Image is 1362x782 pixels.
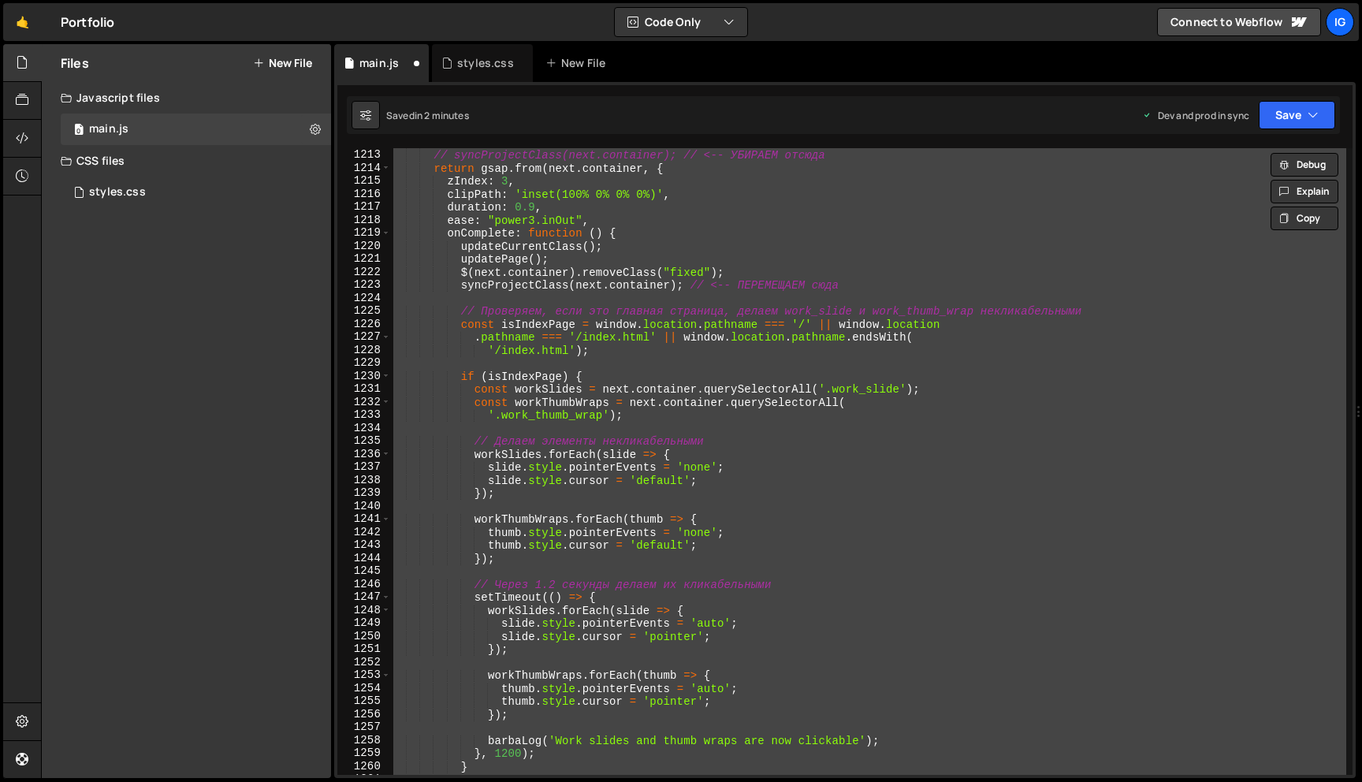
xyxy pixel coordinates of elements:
[415,109,469,122] div: in 2 minutes
[337,526,391,539] div: 1242
[337,590,391,604] div: 1247
[337,708,391,721] div: 1256
[337,304,391,318] div: 1225
[615,8,747,36] button: Code Only
[337,512,391,526] div: 1241
[1259,101,1335,129] button: Save
[337,214,391,227] div: 1218
[337,552,391,565] div: 1244
[337,408,391,422] div: 1233
[337,668,391,682] div: 1253
[61,13,114,32] div: Portfolio
[337,252,391,266] div: 1221
[337,474,391,487] div: 1238
[337,538,391,552] div: 1243
[337,434,391,448] div: 1235
[337,200,391,214] div: 1217
[337,292,391,305] div: 1224
[61,114,331,145] div: 14577/44954.js
[337,721,391,734] div: 1257
[337,656,391,669] div: 1252
[337,564,391,578] div: 1245
[337,747,391,760] div: 1259
[1271,207,1338,230] button: Copy
[337,682,391,695] div: 1254
[1326,8,1354,36] a: Ig
[337,694,391,708] div: 1255
[337,642,391,656] div: 1251
[337,734,391,747] div: 1258
[1157,8,1321,36] a: Connect to Webflow
[386,109,469,122] div: Saved
[337,188,391,201] div: 1216
[337,344,391,357] div: 1228
[337,760,391,773] div: 1260
[337,278,391,292] div: 1223
[253,57,312,69] button: New File
[337,162,391,175] div: 1214
[337,578,391,591] div: 1246
[337,616,391,630] div: 1249
[74,125,84,137] span: 0
[337,318,391,331] div: 1226
[457,55,514,71] div: styles.css
[1271,153,1338,177] button: Debug
[359,55,399,71] div: main.js
[337,382,391,396] div: 1231
[337,500,391,513] div: 1240
[337,330,391,344] div: 1227
[42,82,331,114] div: Javascript files
[337,356,391,370] div: 1229
[337,370,391,383] div: 1230
[42,145,331,177] div: CSS files
[545,55,612,71] div: New File
[337,148,391,162] div: 1213
[61,54,89,72] h2: Files
[337,240,391,253] div: 1220
[337,174,391,188] div: 1215
[61,177,331,208] div: 14577/44352.css
[337,422,391,435] div: 1234
[337,460,391,474] div: 1237
[1142,109,1249,122] div: Dev and prod in sync
[3,3,42,41] a: 🤙
[337,448,391,461] div: 1236
[337,226,391,240] div: 1219
[337,396,391,409] div: 1232
[89,185,146,199] div: styles.css
[89,122,128,136] div: main.js
[337,604,391,617] div: 1248
[1271,180,1338,203] button: Explain
[337,630,391,643] div: 1250
[337,486,391,500] div: 1239
[337,266,391,279] div: 1222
